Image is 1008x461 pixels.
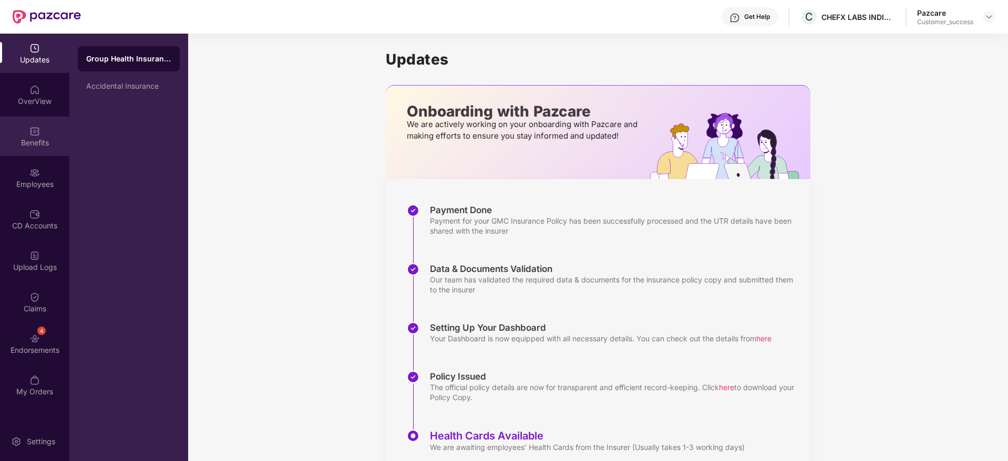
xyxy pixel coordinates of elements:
[29,209,40,219] img: svg+xml;base64,PHN2ZyBpZD0iQ0RfQWNjb3VudHMiIGRhdGEtbmFtZT0iQ0QgQWNjb3VudHMiIHhtbG5zPSJodHRwOi8vd3...
[29,167,40,178] img: svg+xml;base64,PHN2ZyBpZD0iRW1wbG95ZWVzIiB4bWxucz0iaHR0cDovL3d3dy53My5vcmcvMjAwMC9zdmciIHdpZHRoPS...
[29,126,40,137] img: svg+xml;base64,PHN2ZyBpZD0iQmVuZWZpdHMiIHhtbG5zPSJodHRwOi8vd3d3LnczLm9yZy8yMDAwL3N2ZyIgd2lkdGg9Ij...
[917,8,973,18] div: Pazcare
[430,322,772,333] div: Setting Up Your Dashboard
[430,333,772,343] div: Your Dashboard is now equipped with all necessary details. You can check out the details from
[430,263,800,275] div: Data & Documents Validation
[29,85,40,95] img: svg+xml;base64,PHN2ZyBpZD0iSG9tZSIgeG1sbnM9Imh0dHA6Ly93d3cudzMub3JnLzIwMDAvc3ZnIiB3aWR0aD0iMjAiIG...
[11,436,22,447] img: svg+xml;base64,PHN2ZyBpZD0iU2V0dGluZy0yMHgyMCIgeG1sbnM9Imh0dHA6Ly93d3cudzMub3JnLzIwMDAvc3ZnIiB3aW...
[430,371,800,382] div: Policy Issued
[430,382,800,402] div: The official policy details are now for transparent and efficient record-keeping. Click to downlo...
[29,375,40,385] img: svg+xml;base64,PHN2ZyBpZD0iTXlfT3JkZXJzIiBkYXRhLW5hbWU9Ik15IE9yZGVycyIgeG1sbnM9Imh0dHA6Ly93d3cudz...
[805,11,813,23] span: C
[407,204,419,217] img: svg+xml;base64,PHN2ZyBpZD0iU3RlcC1Eb25lLTMyeDMyIiB4bWxucz0iaHR0cDovL3d3dy53My5vcmcvMjAwMC9zdmciIH...
[24,436,58,447] div: Settings
[430,442,745,452] div: We are awaiting employees' Health Cards from the Insurer (Usually takes 1-3 working days)
[37,327,46,335] div: 4
[430,275,800,295] div: Our team has validated the required data & documents for the insurance policy copy and submitted ...
[86,82,171,90] div: Accidental Insurance
[386,50,810,68] h1: Updates
[756,334,772,343] span: here
[29,333,40,344] img: svg+xml;base64,PHN2ZyBpZD0iRW5kb3JzZW1lbnRzIiB4bWxucz0iaHR0cDovL3d3dy53My5vcmcvMjAwMC9zdmciIHdpZH...
[430,216,800,236] div: Payment for your GMC Insurance Policy has been successfully processed and the UTR details have be...
[407,107,641,116] p: Onboarding with Pazcare
[430,204,800,216] div: Payment Done
[744,13,770,21] div: Get Help
[407,119,641,142] p: We are actively working on your onboarding with Pazcare and making efforts to ensure you stay inf...
[13,10,81,24] img: New Pazcare Logo
[407,322,419,334] img: svg+xml;base64,PHN2ZyBpZD0iU3RlcC1Eb25lLTMyeDMyIiB4bWxucz0iaHR0cDovL3d3dy53My5vcmcvMjAwMC9zdmciIH...
[821,12,895,22] div: CHEFX LABS INDIA PRIVATE LIMITED
[407,371,419,383] img: svg+xml;base64,PHN2ZyBpZD0iU3RlcC1Eb25lLTMyeDMyIiB4bWxucz0iaHR0cDovL3d3dy53My5vcmcvMjAwMC9zdmciIH...
[719,383,734,392] span: here
[985,13,993,21] img: svg+xml;base64,PHN2ZyBpZD0iRHJvcGRvd24tMzJ4MzIiIHhtbG5zPSJodHRwOi8vd3d3LnczLm9yZy8yMDAwL3N2ZyIgd2...
[917,18,973,26] div: Customer_success
[29,43,40,54] img: svg+xml;base64,PHN2ZyBpZD0iVXBkYXRlZCIgeG1sbnM9Imh0dHA6Ly93d3cudzMub3JnLzIwMDAvc3ZnIiB3aWR0aD0iMj...
[407,429,419,442] img: svg+xml;base64,PHN2ZyBpZD0iU3RlcC1BY3RpdmUtMzJ4MzIiIHhtbG5zPSJodHRwOi8vd3d3LnczLm9yZy8yMDAwL3N2Zy...
[86,54,171,64] div: Group Health Insurance
[29,292,40,302] img: svg+xml;base64,PHN2ZyBpZD0iQ2xhaW0iIHhtbG5zPSJodHRwOi8vd3d3LnczLm9yZy8yMDAwL3N2ZyIgd2lkdGg9IjIwIi...
[729,13,740,23] img: svg+xml;base64,PHN2ZyBpZD0iSGVscC0zMngzMiIgeG1sbnM9Imh0dHA6Ly93d3cudzMub3JnLzIwMDAvc3ZnIiB3aWR0aD...
[407,263,419,276] img: svg+xml;base64,PHN2ZyBpZD0iU3RlcC1Eb25lLTMyeDMyIiB4bWxucz0iaHR0cDovL3d3dy53My5vcmcvMjAwMC9zdmciIH...
[430,429,745,442] div: Health Cards Available
[650,113,810,179] img: hrOnboarding
[29,250,40,261] img: svg+xml;base64,PHN2ZyBpZD0iVXBsb2FkX0xvZ3MiIGRhdGEtbmFtZT0iVXBsb2FkIExvZ3MiIHhtbG5zPSJodHRwOi8vd3...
